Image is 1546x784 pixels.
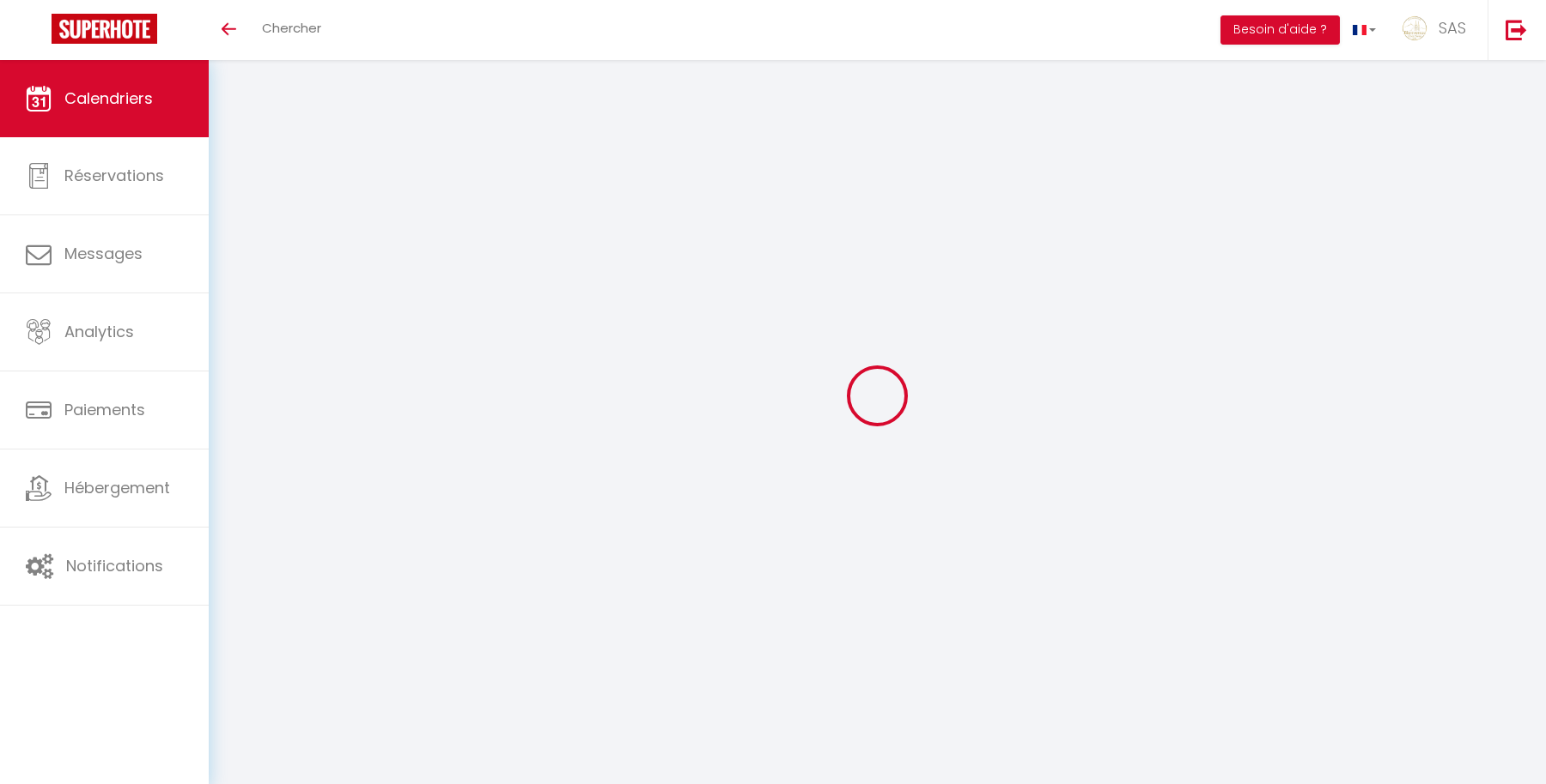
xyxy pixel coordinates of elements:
img: logout [1506,19,1527,40]
span: Réservations [64,165,164,186]
span: Hébergement [64,477,170,498]
img: ... [1402,15,1427,41]
img: Super Booking [52,14,157,44]
span: Analytics [64,321,134,342]
button: Besoin d'aide ? [1220,15,1340,45]
span: Messages [64,243,143,264]
span: SAS [1439,17,1466,39]
span: Calendriers [64,87,153,109]
span: Chercher [262,19,321,37]
span: Notifications [66,555,163,576]
span: Paiements [64,399,145,420]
